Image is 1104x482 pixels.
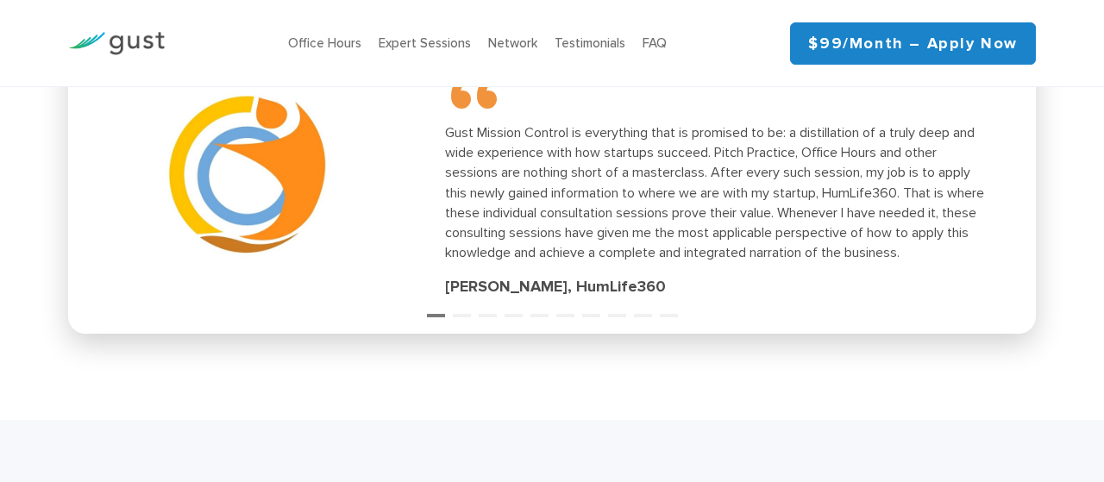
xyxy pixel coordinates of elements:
[634,299,651,316] button: 9 of 10
[445,276,991,298] div: [PERSON_NAME], HumLife360
[556,299,574,316] button: 6 of 10
[453,299,470,316] button: 2 of 10
[445,67,583,122] span: “
[288,35,361,51] a: Office Hours
[608,299,625,316] button: 8 of 10
[643,35,667,51] a: FAQ
[505,299,522,316] button: 4 of 10
[790,22,1036,65] a: $99/month – Apply Now
[479,299,496,316] button: 3 of 10
[555,35,625,51] a: Testimonials
[68,32,165,55] img: Gust Logo
[113,79,381,269] img: Humlife360 Logo
[379,35,471,51] a: Expert Sessions
[660,299,677,316] button: 10 of 10
[582,299,599,316] button: 7 of 10
[445,122,991,261] div: Gust Mission Control is everything that is promised to be: a distillation of a truly deep and wid...
[427,299,444,316] button: 1 of 10
[488,35,537,51] a: Network
[530,299,548,316] button: 5 of 10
